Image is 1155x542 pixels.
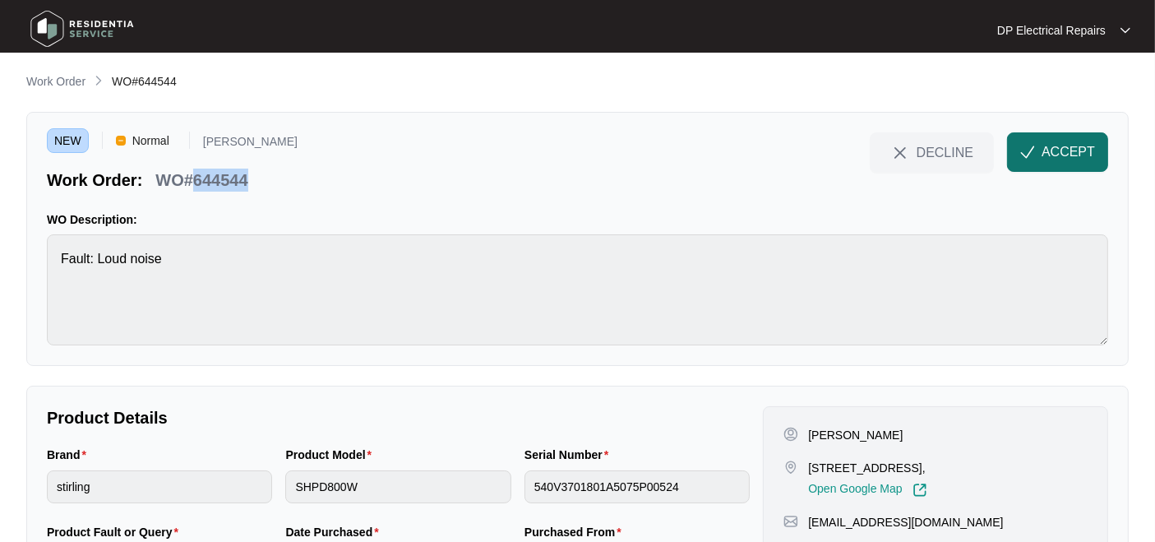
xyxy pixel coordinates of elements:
span: DECLINE [917,143,973,161]
label: Serial Number [524,447,615,463]
span: WO#644544 [112,75,177,88]
label: Product Fault or Query [47,524,185,540]
p: [EMAIL_ADDRESS][DOMAIN_NAME] [808,514,1003,530]
p: Work Order: [47,169,142,192]
p: Work Order [26,73,85,90]
p: Product Details [47,406,750,429]
img: residentia service logo [25,4,140,53]
img: check-Icon [1020,145,1035,160]
label: Product Model [285,447,378,463]
input: Brand [47,470,272,503]
label: Date Purchased [285,524,385,540]
img: Vercel Logo [116,136,126,146]
p: WO Description: [47,211,1108,228]
input: Product Model [285,470,511,503]
p: [PERSON_NAME] [203,136,298,153]
img: close-Icon [890,143,910,163]
img: user-pin [783,427,798,442]
img: map-pin [783,514,798,529]
span: ACCEPT [1042,142,1095,162]
a: Open Google Map [808,483,926,498]
button: close-IconDECLINE [870,132,994,172]
label: Purchased From [524,524,628,540]
span: NEW [47,128,89,153]
a: Work Order [23,73,89,91]
p: WO#644544 [155,169,247,192]
p: [STREET_ADDRESS], [808,460,926,476]
span: Normal [126,128,176,153]
label: Brand [47,447,93,463]
img: map-pin [783,460,798,475]
img: chevron-right [92,74,105,87]
p: [PERSON_NAME] [808,427,903,443]
textarea: Fault: Loud noise [47,234,1108,345]
img: dropdown arrow [1120,26,1130,35]
img: Link-External [912,483,927,498]
input: Serial Number [524,470,750,503]
p: DP Electrical Repairs [997,22,1106,39]
button: check-IconACCEPT [1007,132,1108,172]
